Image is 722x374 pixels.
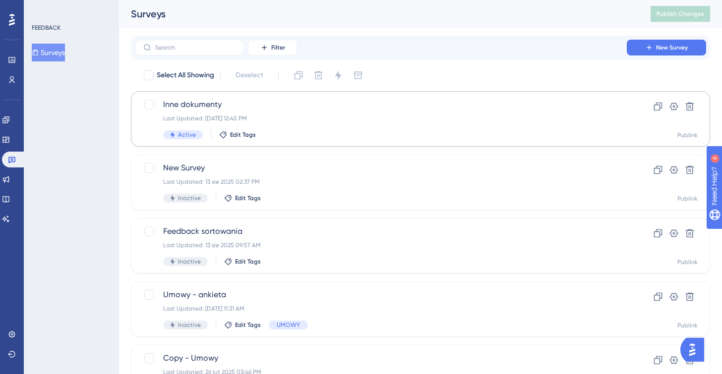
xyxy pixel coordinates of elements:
[178,194,201,202] span: Inactive
[656,44,688,52] span: New Survey
[163,352,599,364] span: Copy - Umowy
[627,40,706,55] button: New Survey
[157,69,214,81] span: Select All Showing
[23,2,62,14] span: Need Help?
[235,321,261,329] span: Edit Tags
[657,10,704,18] span: Publish Changes
[677,258,698,266] div: Publink
[235,258,261,266] span: Edit Tags
[163,289,599,301] span: Umowy - ankieta
[163,178,599,186] div: Last Updated: 13 sie 2025 02:37 PM
[163,225,599,237] span: Feedback sortowania
[677,321,698,329] div: Publink
[651,6,710,22] button: Publish Changes
[230,131,256,139] span: Edit Tags
[277,321,300,329] span: UMOWY
[32,24,60,32] div: FEEDBACK
[163,241,599,249] div: Last Updated: 13 sie 2025 09:57 AM
[178,321,201,329] span: Inactive
[677,131,698,139] div: Publink
[677,195,698,203] div: Publink
[178,258,201,266] span: Inactive
[224,194,261,202] button: Edit Tags
[131,7,626,21] div: Surveys
[248,40,298,55] button: Filter
[224,321,261,329] button: Edit Tags
[163,114,599,122] div: Last Updated: [DATE] 12:45 PM
[227,66,272,84] button: Deselect
[163,99,599,110] span: Inne dokumenty
[235,194,261,202] span: Edit Tags
[680,335,710,365] iframe: UserGuiding AI Assistant Launcher
[69,5,72,13] div: 4
[219,131,256,139] button: Edit Tags
[32,44,65,61] button: Surveys
[155,44,236,51] input: Search
[178,131,196,139] span: Active
[224,258,261,266] button: Edit Tags
[236,69,263,81] span: Deselect
[271,44,285,52] span: Filter
[163,305,599,313] div: Last Updated: [DATE] 11:31 AM
[163,162,599,174] span: New Survey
